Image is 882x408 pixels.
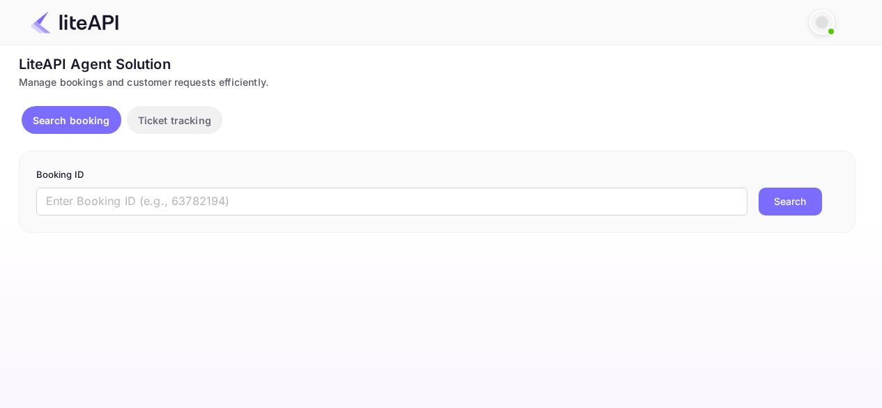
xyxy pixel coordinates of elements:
div: LiteAPI Agent Solution [19,54,856,75]
p: Booking ID [36,168,838,182]
div: Manage bookings and customer requests efficiently. [19,75,856,89]
input: Enter Booking ID (e.g., 63782194) [36,188,747,216]
button: Search [759,188,822,216]
p: Search booking [33,113,110,128]
p: Ticket tracking [138,113,211,128]
img: LiteAPI Logo [31,11,119,33]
